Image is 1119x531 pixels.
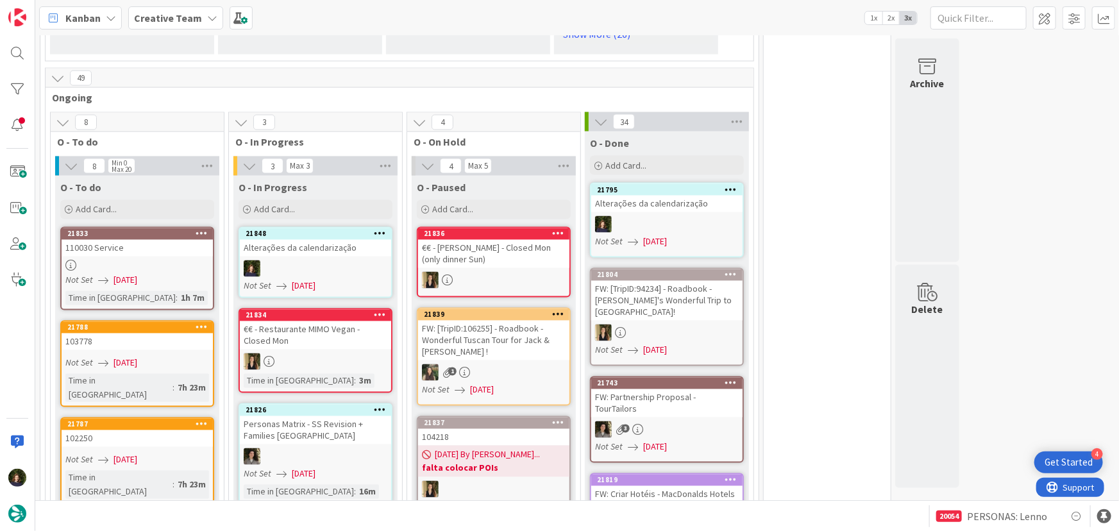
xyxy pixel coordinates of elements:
span: O - In Progress [239,181,307,194]
span: [DATE] [470,383,494,397]
div: 21826 [246,406,391,415]
div: Max 5 [468,163,488,169]
img: MC [244,260,260,277]
span: O - To do [60,181,101,194]
div: 21788 [67,323,213,332]
div: 21743FW: Partnership Proposal - TourTailors [591,378,743,417]
span: [DATE] [292,468,316,481]
a: 21836€€ - [PERSON_NAME] - Closed Mon (only dinner Sun)SP [417,227,571,298]
div: 3m [356,374,374,388]
img: MC [595,216,612,233]
a: 21804FW: [TripID:94234] - Roadbook - [PERSON_NAME]'s Wonderful Trip to [GEOGRAPHIC_DATA]!SPNot Se... [590,268,744,366]
span: Support [27,2,58,17]
div: 21804 [591,269,743,281]
a: 21795Alterações da calendarizaçãoMCNot Set[DATE] [590,183,744,258]
span: O - To do [57,135,208,148]
span: O - On Hold [414,135,564,148]
div: 21839FW: [TripID:106255] - Roadbook - Wonderful Tuscan Tour for Jack & [PERSON_NAME] ! [418,309,569,360]
div: 21848 [240,228,391,240]
i: Not Set [65,274,93,286]
i: Not Set [65,357,93,369]
span: 4 [440,158,462,174]
a: 21743FW: Partnership Proposal - TourTailorsMSNot Set[DATE] [590,376,744,463]
a: 21834€€ - Restaurante MIMO Vegan - Closed MonSPTime in [GEOGRAPHIC_DATA]:3m [239,308,392,393]
div: SP [240,353,391,370]
div: 21834€€ - Restaurante MIMO Vegan - Closed Mon [240,310,391,350]
div: 21834 [246,311,391,320]
span: Add Card... [432,204,473,215]
div: FW: [TripID:106255] - Roadbook - Wonderful Tuscan Tour for Jack & [PERSON_NAME] ! [418,321,569,360]
div: 21839 [424,310,569,319]
div: MC [240,260,391,277]
div: 21787102250 [62,419,213,447]
div: 102250 [62,430,213,447]
img: IG [422,364,439,381]
span: Ongoing [52,91,737,104]
a: 21826Personas Matrix - SS Revision + Families [GEOGRAPHIC_DATA]MSNot Set[DATE]Time in [GEOGRAPHIC... [239,403,392,504]
div: FW: Criar Hotéis - MacDonalds Hotels & Resorts [591,486,743,514]
span: [DATE] By [PERSON_NAME]... [435,448,540,462]
img: MS [244,448,260,465]
div: MC [591,216,743,233]
div: MS [591,421,743,438]
span: O - In Progress [235,135,386,148]
div: Archive [911,76,945,91]
div: SP [591,324,743,341]
span: Add Card... [605,160,646,171]
div: FW: [TripID:94234] - Roadbook - [PERSON_NAME]'s Wonderful Trip to [GEOGRAPHIC_DATA]! [591,281,743,321]
div: 7h 23m [174,478,209,492]
div: 21804 [597,271,743,280]
div: 21743 [591,378,743,389]
div: 21787 [62,419,213,430]
div: 21839 [418,309,569,321]
i: Not Set [595,236,623,248]
div: 21834 [240,310,391,321]
span: [DATE] [114,453,137,467]
div: 21848 [246,230,391,239]
div: 1h 7m [178,291,208,305]
span: 3 [253,115,275,130]
span: 8 [75,115,97,130]
div: Max 20 [112,166,131,173]
span: PERSONAS: Lenno [967,509,1047,524]
img: avatar [8,505,26,523]
span: [DATE] [292,280,316,293]
div: IG [418,364,569,381]
div: 21788 [62,322,213,333]
div: 21788103778 [62,322,213,350]
span: [DATE] [643,235,667,249]
span: 3x [900,12,917,24]
div: Time in [GEOGRAPHIC_DATA] [244,485,354,499]
span: 34 [613,114,635,130]
input: Quick Filter... [930,6,1027,29]
b: Creative Team [134,12,202,24]
span: O - Done [590,137,629,149]
div: 21836 [418,228,569,240]
span: Add Card... [76,204,117,215]
i: Not Set [65,454,93,466]
div: 21848Alterações da calendarização [240,228,391,257]
a: 21787102250Not Set[DATE]Time in [GEOGRAPHIC_DATA]:7h 23m [60,417,214,504]
b: falta colocar POIs [422,462,566,475]
i: Not Set [595,441,623,453]
i: Not Set [422,384,450,396]
div: 110030 Service [62,240,213,257]
div: MS [240,448,391,465]
div: 21826 [240,405,391,416]
span: 3 [621,425,630,433]
img: MC [8,469,26,487]
img: SP [595,324,612,341]
div: 21743 [597,379,743,388]
a: 21848Alterações da calendarizaçãoMCNot Set[DATE] [239,227,392,298]
i: Not Set [595,344,623,356]
span: [DATE] [643,344,667,357]
span: O - Paused [417,181,466,194]
span: 1x [865,12,882,24]
div: Time in [GEOGRAPHIC_DATA] [65,471,172,499]
div: Max 3 [290,163,310,169]
span: 2x [882,12,900,24]
div: 16m [356,485,379,499]
a: 21839FW: [TripID:106255] - Roadbook - Wonderful Tuscan Tour for Jack & [PERSON_NAME] !IGNot Set[D... [417,308,571,406]
span: Add Card... [254,204,295,215]
div: 21837 [424,419,569,428]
